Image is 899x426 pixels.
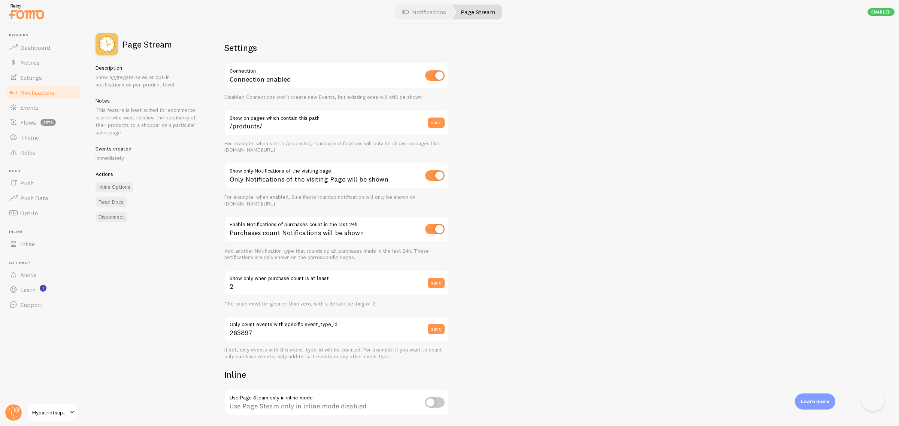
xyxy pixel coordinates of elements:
[4,70,82,85] a: Settings
[96,64,197,71] h5: Description
[20,286,36,293] span: Learn
[4,115,82,130] a: Flows beta
[4,145,82,160] a: Rules
[224,194,449,207] div: For example: when enabled, Blue Pants roundup notification will only be shown on [DOMAIN_NAME][URL]
[4,206,82,220] a: Opt-In
[4,100,82,115] a: Events
[224,301,449,307] div: The value must be greater than zero, with a default setting of 2
[96,154,197,162] p: Immediately
[4,267,82,282] a: Alerts
[224,270,449,296] input: 2
[20,104,39,111] span: Events
[4,85,82,100] a: Notifications
[40,285,46,292] svg: <p>Watch New Feature Tutorials!</p>
[224,94,449,101] div: Disabled Connections won't create new Events, but existing ones will still be shown
[8,2,45,21] img: fomo-relay-logo-orange.svg
[224,140,449,153] div: For example: when set to /products/, roundup notifications will only be shown on pages like [DOMA...
[4,40,82,55] a: Dashboard
[224,270,449,283] label: Show only when purchase count is at least
[20,179,34,187] span: Push
[4,176,82,191] a: Push
[224,369,449,380] h2: Inline
[96,182,133,192] a: Inline Options
[4,191,82,206] a: Push Data
[20,119,36,126] span: Flows
[9,169,82,174] span: Push
[9,33,82,38] span: Pop-ups
[224,389,449,417] div: Use Page Steam only in inline mode disabled
[20,271,36,279] span: Alerts
[4,297,82,312] a: Support
[96,106,197,136] p: This feature is best suited for ecommerce stores who want to show the popularity of their product...
[795,393,835,410] div: Learn more
[20,74,42,81] span: Settings
[224,42,449,54] h2: Settings
[224,248,449,261] div: Add another Notification type that rounds up all purchases made in the last 24h. These notificati...
[224,316,449,329] label: Only count events with specific event_type_id
[122,40,172,49] h2: Page Stream
[96,171,197,177] h5: Actions
[20,89,54,96] span: Notifications
[428,324,445,334] button: save
[20,209,38,217] span: Opt-In
[96,212,127,222] button: Disconnect
[40,119,56,126] span: beta
[96,73,197,88] p: Show aggregate sales or opt-in notifications on per-product level
[428,278,445,288] button: save
[96,33,118,55] img: fomo_icons_page_stream.svg
[9,261,82,265] span: Get Help
[27,404,78,422] a: Mypatriotsupply
[224,63,449,90] div: Connection enabled
[9,229,82,234] span: Inline
[32,408,68,417] span: Mypatriotsupply
[96,145,197,152] h5: Events created
[20,194,48,202] span: Push Data
[20,240,35,248] span: Inline
[20,149,35,156] span: Rules
[20,134,39,141] span: Theme
[96,197,127,207] a: Read Docs
[20,44,50,51] span: Dashboard
[801,398,829,405] p: Learn more
[96,97,197,104] h5: Notes
[224,110,449,136] input: /products/
[224,110,449,122] label: Show on pages which contain this path
[224,347,449,360] div: If set, only events with this event_type_id will be counted. For example: if you want to count on...
[4,55,82,70] a: Metrics
[428,118,445,128] button: save
[224,216,449,243] div: Purchases count Notifications will be shown
[862,389,884,411] iframe: Help Scout Beacon - Open
[20,301,42,308] span: Support
[20,59,40,66] span: Metrics
[4,237,82,252] a: Inline
[4,282,82,297] a: Learn
[4,130,82,145] a: Theme
[224,162,449,190] div: Only Notifications of the visiting Page will be shown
